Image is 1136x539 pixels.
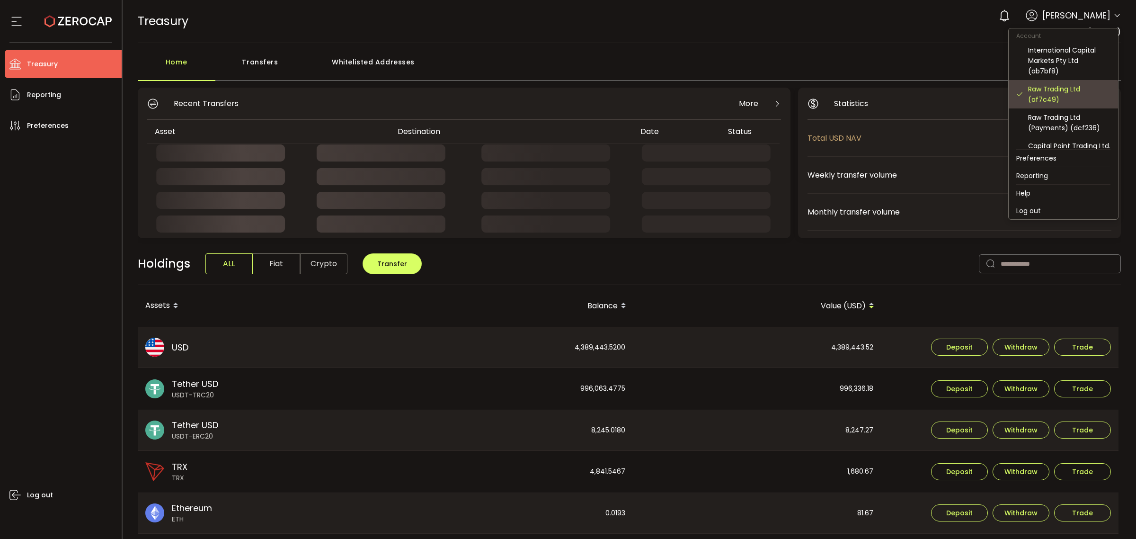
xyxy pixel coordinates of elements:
[172,419,218,431] span: Tether USD
[1072,427,1093,433] span: Trade
[27,57,58,71] span: Treasury
[145,462,164,481] img: trx_portfolio.png
[27,88,61,102] span: Reporting
[1028,141,1110,162] div: Capital Point Trading Ltd. (Payments) (de1af4)
[205,253,253,274] span: ALL
[993,380,1049,397] button: Withdraw
[720,126,780,137] div: Status
[634,451,881,493] div: 1,680.67
[145,503,164,522] img: eth_portfolio.svg
[172,377,218,390] span: Tether USD
[946,510,973,516] span: Deposit
[834,98,868,109] span: Statistics
[1004,510,1038,516] span: Withdraw
[634,298,882,314] div: Value (USD)
[1072,344,1093,350] span: Trade
[1042,9,1110,22] span: [PERSON_NAME]
[993,339,1049,356] button: Withdraw
[377,259,407,269] span: Transfer
[1054,339,1111,356] button: Trade
[1028,45,1110,76] div: International Capital Markets Pty Ltd (ab7bf8)
[1009,167,1118,184] li: Reporting
[145,379,164,398] img: usdt_portfolio.svg
[1054,422,1111,439] button: Trade
[147,126,390,137] div: Asset
[138,53,215,81] div: Home
[1072,468,1093,475] span: Trade
[1026,27,1121,37] span: Raw Trading Ltd (af7c49)
[946,386,973,392] span: Deposit
[946,468,973,475] span: Deposit
[931,380,988,397] button: Deposit
[1009,202,1118,219] li: Log out
[1089,494,1136,539] iframe: Chat Widget
[138,298,386,314] div: Assets
[634,368,881,410] div: 996,336.18
[215,53,305,81] div: Transfers
[27,488,53,502] span: Log out
[634,410,881,451] div: 8,247.27
[1004,386,1038,392] span: Withdraw
[386,368,633,410] div: 996,063.4775
[808,206,1061,218] span: Monthly transfer volume
[138,13,188,29] span: Treasury
[386,410,633,451] div: 8,245.0180
[1009,150,1118,167] li: Preferences
[634,493,881,534] div: 81.67
[1072,510,1093,516] span: Trade
[386,493,633,534] div: 0.0193
[172,431,218,441] span: USDT-ERC20
[739,98,758,109] span: More
[808,169,1067,181] span: Weekly transfer volume
[993,463,1049,480] button: Withdraw
[1072,386,1093,392] span: Trade
[363,253,422,274] button: Transfer
[633,126,720,137] div: Date
[386,327,633,368] div: 4,389,443.5200
[1028,112,1110,133] div: Raw Trading Ltd (Payments) (dcf236)
[1004,468,1038,475] span: Withdraw
[946,344,973,350] span: Deposit
[253,253,300,274] span: Fiat
[27,119,69,133] span: Preferences
[386,298,634,314] div: Balance
[172,473,187,483] span: TRX
[305,53,442,81] div: Whitelisted Addresses
[931,422,988,439] button: Deposit
[634,327,881,368] div: 4,389,443.52
[172,502,212,514] span: Ethereum
[386,451,633,493] div: 4,841.5467
[300,253,347,274] span: Crypto
[1054,463,1111,480] button: Trade
[138,255,190,273] span: Holdings
[1009,185,1118,202] li: Help
[172,390,218,400] span: USDT-TRC20
[1054,380,1111,397] button: Trade
[931,504,988,521] button: Deposit
[946,427,973,433] span: Deposit
[145,338,164,357] img: usd_portfolio.svg
[174,98,239,109] span: Recent Transfers
[172,514,212,524] span: ETH
[931,339,988,356] button: Deposit
[1004,427,1038,433] span: Withdraw
[993,422,1049,439] button: Withdraw
[1028,84,1110,105] div: Raw Trading Ltd (af7c49)
[1054,504,1111,521] button: Trade
[808,132,1062,144] span: Total USD NAV
[172,341,188,354] span: USD
[145,421,164,440] img: usdt_portfolio.svg
[931,463,988,480] button: Deposit
[993,504,1049,521] button: Withdraw
[1009,32,1048,40] span: Account
[172,460,187,473] span: TRX
[390,126,633,137] div: Destination
[1004,344,1038,350] span: Withdraw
